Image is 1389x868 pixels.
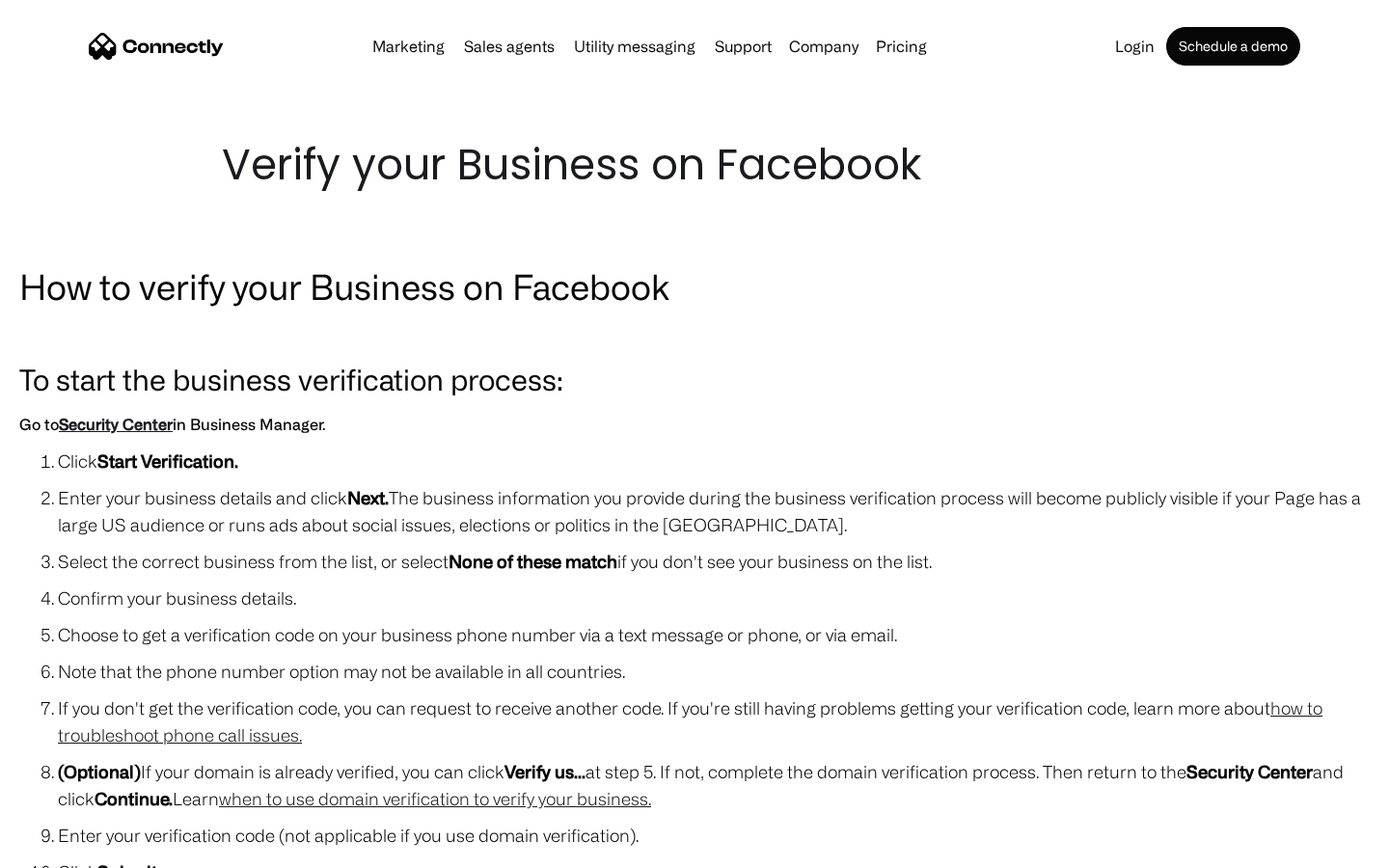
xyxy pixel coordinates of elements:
strong: Continue. [95,789,173,808]
h3: To start the business verification process: [19,357,1370,401]
p: ‍ [19,320,1370,347]
a: Schedule a demo [1166,27,1300,66]
h1: Verify your Business on Facebook [222,135,1167,195]
a: Support [707,39,779,54]
li: Enter your verification code (not applicable if you use domain verification). [58,822,1370,849]
li: Click [58,448,1370,475]
strong: Next. [347,488,389,507]
a: Marketing [365,39,452,54]
li: If you don't get the verification code, you can request to receive another code. If you're still ... [58,694,1370,748]
h6: Go to in Business Manager. [19,411,1370,438]
ul: Language list [39,834,116,861]
strong: Security Center [1186,762,1313,781]
strong: (Optional) [58,762,141,781]
a: Security Center [59,416,173,433]
a: Utility messaging [566,39,703,54]
strong: None of these match [449,552,617,571]
li: Confirm your business details. [58,584,1370,611]
strong: Start Verification. [97,451,238,471]
li: If your domain is already verified, you can click at step 5. If not, complete the domain verifica... [58,758,1370,812]
a: Sales agents [456,39,562,54]
li: Choose to get a verification code on your business phone number via a text message or phone, or v... [58,621,1370,648]
strong: Verify us... [504,762,586,781]
h2: How to verify your Business on Facebook [19,262,1370,311]
li: Select the correct business from the list, or select if you don't see your business on the list. [58,548,1370,575]
a: Login [1107,39,1162,54]
aside: Language selected: English [19,834,116,861]
li: Note that the phone number option may not be available in all countries. [58,658,1370,685]
div: Company [789,33,858,60]
a: Pricing [868,39,935,54]
a: when to use domain verification to verify your business. [219,789,651,808]
li: Enter your business details and click The business information you provide during the business ve... [58,484,1370,538]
